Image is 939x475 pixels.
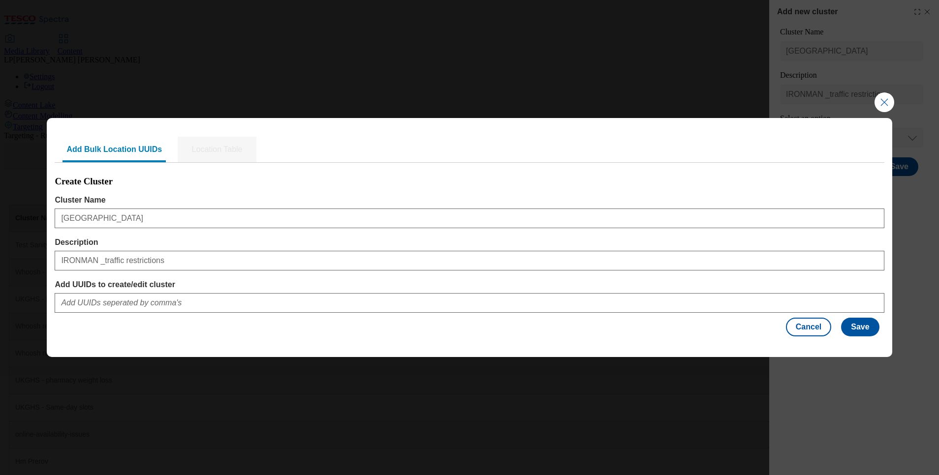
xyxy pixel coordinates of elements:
[55,208,884,228] input: Cluster Name
[55,293,884,313] input: Add UUIDs seperated by comma's
[55,196,884,205] label: Cluster Name
[786,318,831,336] button: Cancel
[55,280,884,289] label: Add UUIDs to create/edit cluster
[66,145,162,153] span: Add Bulk Location UUIDs
[875,92,894,112] button: Close Modal
[55,251,884,270] input: Description
[841,318,879,336] button: Save
[47,118,892,357] div: Modal
[55,238,884,247] label: Description
[55,176,884,187] h3: Create Cluster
